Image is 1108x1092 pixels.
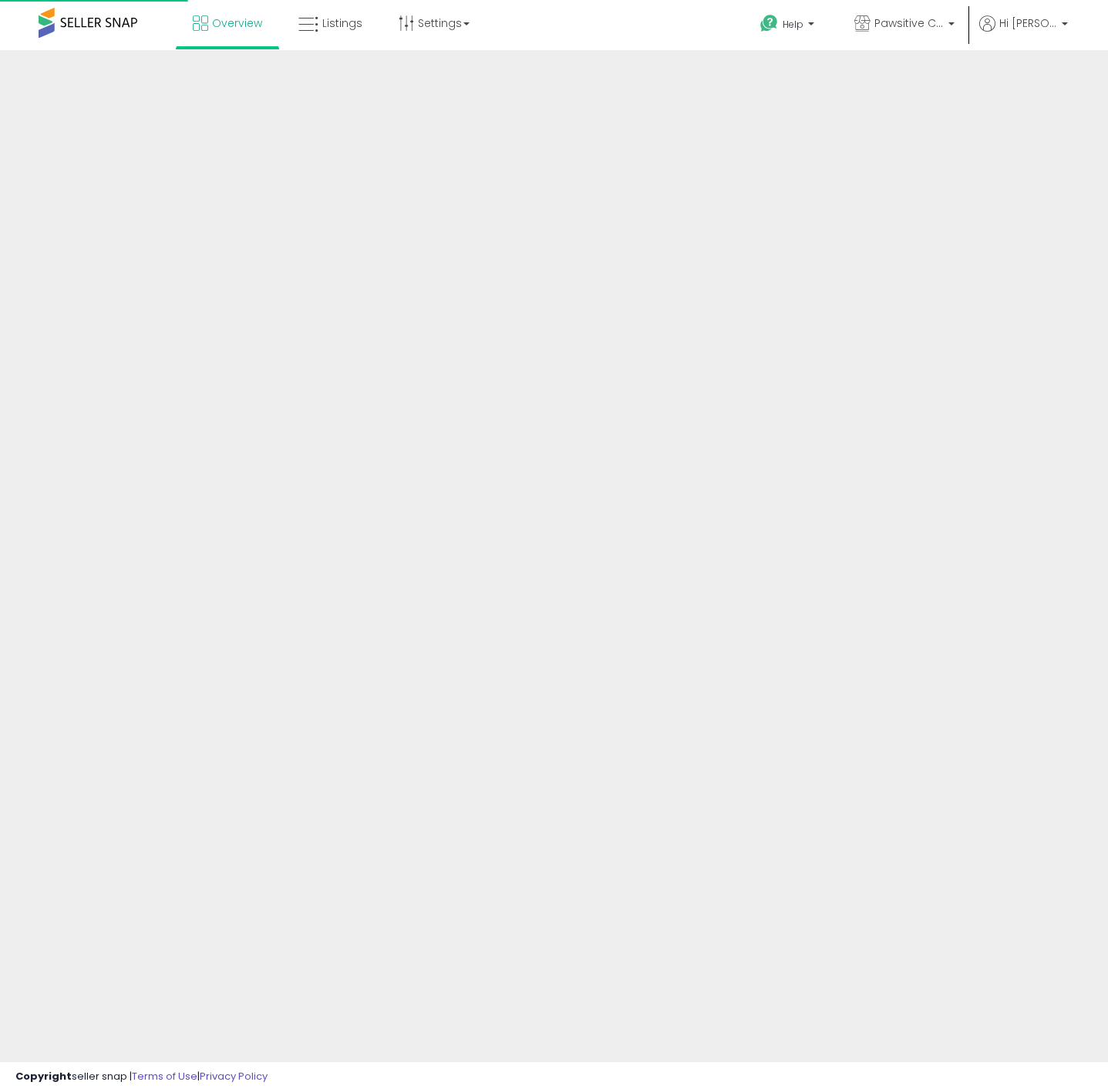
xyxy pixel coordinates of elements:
[874,15,944,31] span: Pawsitive Catitude CA
[212,15,262,31] span: Overview
[783,18,803,31] span: Help
[979,15,1068,50] a: Hi [PERSON_NAME]
[759,14,779,33] i: Get Help
[999,15,1057,31] span: Hi [PERSON_NAME]
[322,15,362,31] span: Listings
[748,2,830,50] a: Help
